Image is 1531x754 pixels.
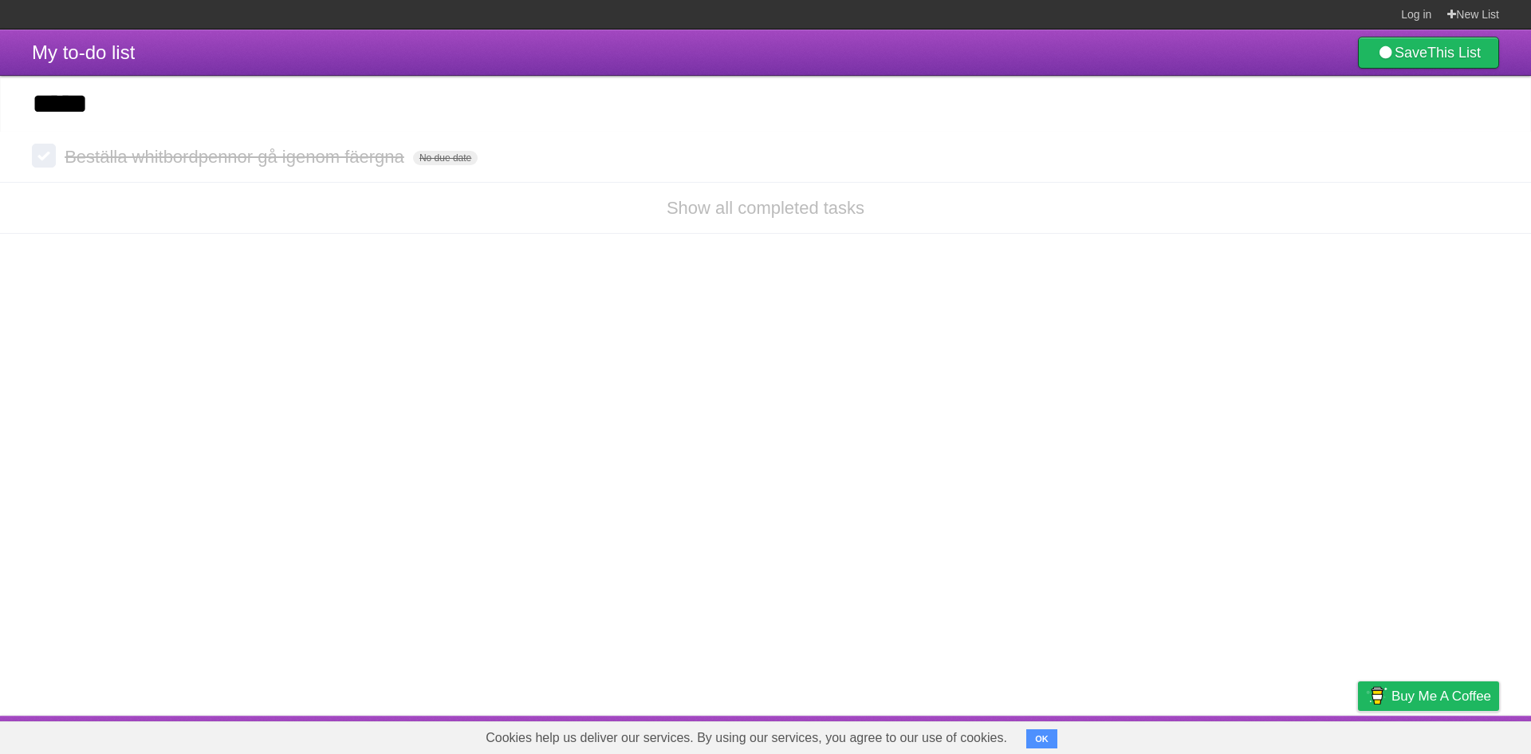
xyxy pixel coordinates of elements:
span: Cookies help us deliver our services. By using our services, you agree to our use of cookies. [470,722,1023,754]
b: This List [1427,45,1481,61]
a: SaveThis List [1358,37,1499,69]
span: Buy me a coffee [1391,682,1491,710]
a: Buy me a coffee [1358,681,1499,711]
a: Show all completed tasks [667,198,864,218]
label: Done [32,144,56,168]
span: Beställa whitbordpennor gå igenom fäergna [65,147,408,167]
a: Developers [1198,720,1263,750]
a: Terms [1283,720,1318,750]
a: Privacy [1337,720,1379,750]
button: OK [1026,729,1057,748]
span: My to-do list [32,41,135,63]
a: About [1146,720,1179,750]
a: Suggest a feature [1399,720,1499,750]
span: No due date [413,151,478,165]
img: Buy me a coffee [1366,682,1387,709]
